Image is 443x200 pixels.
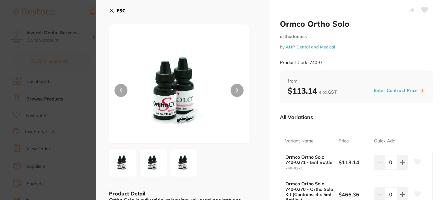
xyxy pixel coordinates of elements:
p: All Variations [280,114,313,120]
span: from [288,78,425,85]
label: i [420,88,425,93]
img: OTYxOQ [142,151,165,175]
b: $466.36 [339,191,370,198]
img: OTYyMA [172,151,196,175]
b: $113.14 [339,159,370,166]
small: Product Code: 740-0 [280,60,322,65]
small: 740-0271 [285,166,339,170]
p: Price [339,138,349,144]
button: Enter Contract Price [372,87,420,94]
b: ESC [117,8,126,14]
b: $113.14 [288,86,337,96]
small: orthodontics [280,34,433,39]
b: Ormco Ortho Solo 740-0271 - 5ml Bottle [285,154,333,165]
img: OTYxOA [111,151,135,175]
span: excl. GST [319,89,337,95]
small: by [280,45,433,49]
button: ESC [109,5,126,16]
p: Quick Add [374,138,395,144]
a: AHP Dental and Medical [286,44,335,49]
h2: Ormco Ortho Solo [280,19,433,29]
b: Product Detail [109,190,145,197]
img: OTYxOA [137,41,221,143]
p: Variant Name [285,138,314,144]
